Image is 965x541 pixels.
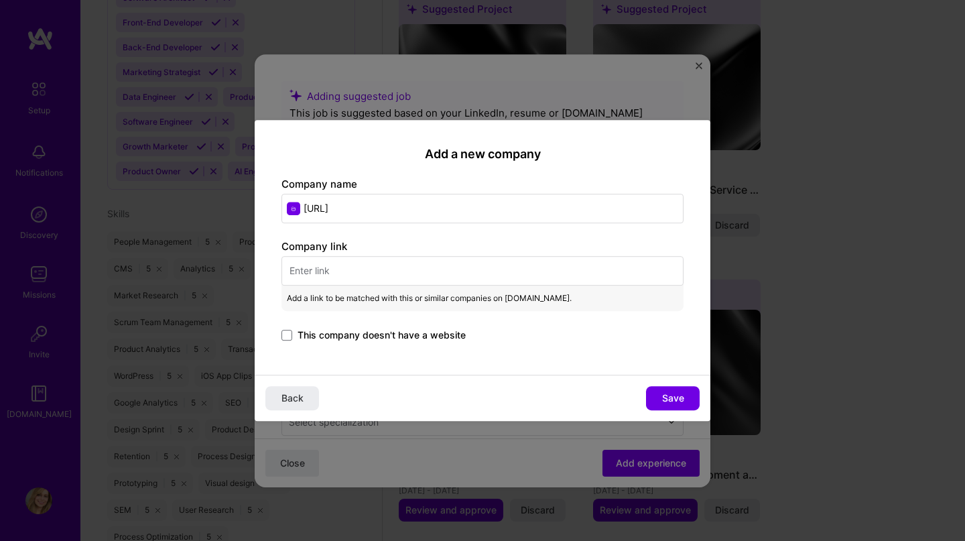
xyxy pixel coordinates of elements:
label: Company name [281,178,357,190]
input: Enter name [281,194,684,223]
span: Add a link to be matched with this or similar companies on [DOMAIN_NAME]. [287,291,572,306]
span: This company doesn't have a website [298,328,466,342]
span: Save [662,392,684,405]
input: Enter link [281,256,684,286]
button: Save [646,386,700,410]
label: Company link [281,240,347,253]
h2: Add a new company [281,147,684,162]
button: Back [265,386,319,410]
span: Back [281,392,304,405]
